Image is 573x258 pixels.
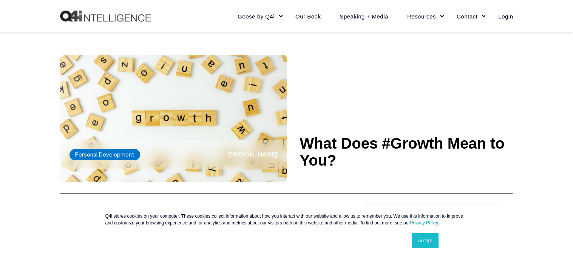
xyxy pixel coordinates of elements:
img: Q4intelligence, LLC logo [60,11,151,22]
a: Back to Home [60,11,151,22]
p: Q4i stores cookies on your computer. These cookies collect information about how you interact wit... [105,213,468,226]
img: Scrabble letters that spell out the word growth [60,55,287,182]
label: Personal Development [70,149,140,160]
h1: What Does #Growth Mean to You? [300,135,513,169]
a: Accept [412,233,439,248]
a: Privacy Policy [410,220,438,226]
span: [PERSON_NAME] [228,150,277,158]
